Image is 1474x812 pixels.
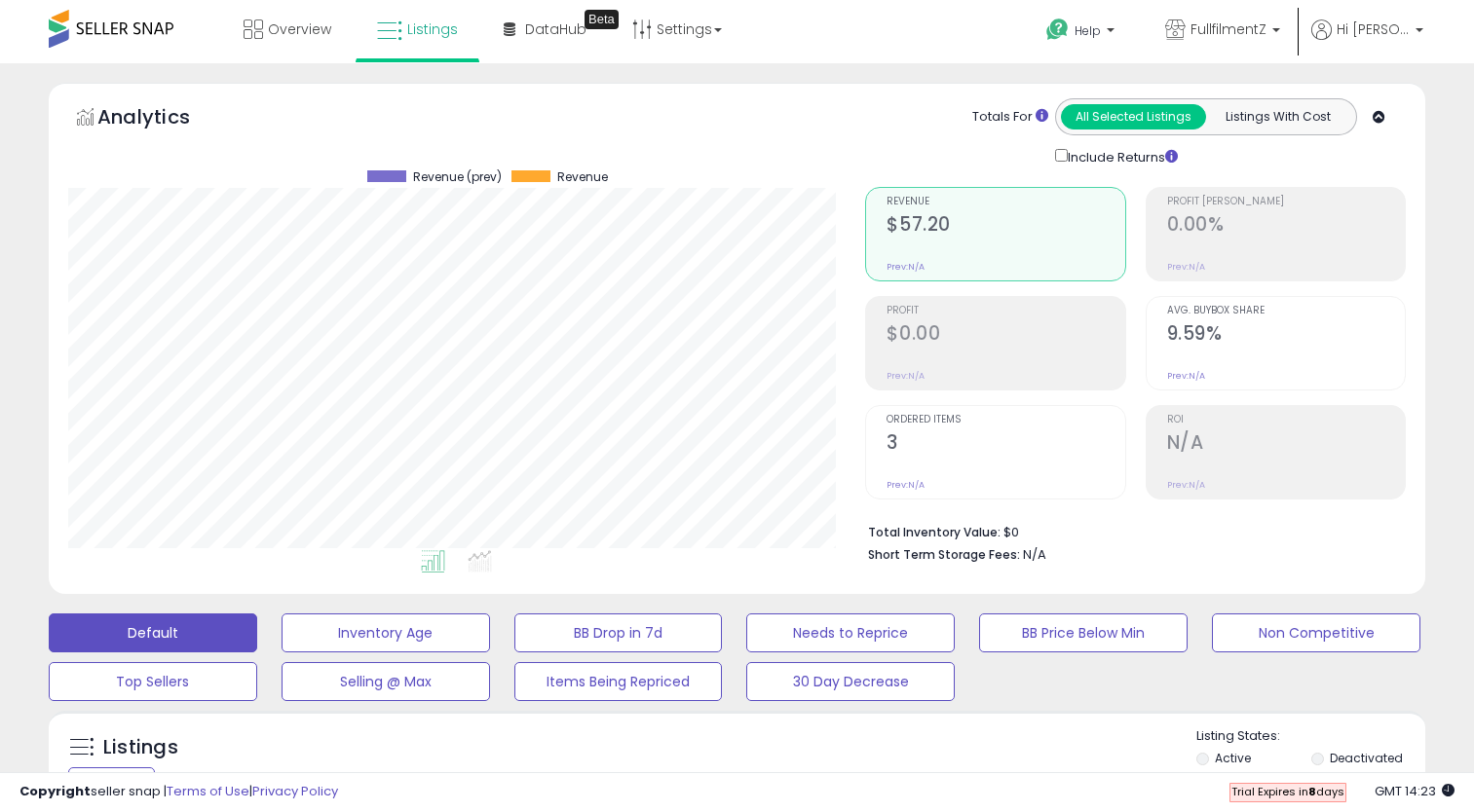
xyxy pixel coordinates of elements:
[282,613,490,652] button: Inventory Age
[887,213,1124,240] h2: $57.20
[1167,370,1205,382] small: Prev: N/A
[525,19,586,39] span: DataHub
[49,662,257,701] button: Top Sellers
[1205,104,1350,129] button: Listings With Cost
[268,19,331,39] span: Overview
[49,613,257,652] button: Default
[1167,306,1405,316] span: Avg. Buybox Share
[19,782,91,800] strong: Copyright
[103,734,178,761] h5: Listings
[413,170,502,184] span: Revenue (prev)
[19,783,338,801] div: seller snap | |
[1167,479,1205,491] small: Prev: N/A
[1215,750,1251,766] label: Active
[746,662,955,701] button: 30 Day Decrease
[1311,19,1423,63] a: Hi [PERSON_NAME]
[557,170,608,184] span: Revenue
[68,767,155,786] div: Clear All Filters
[887,197,1124,207] span: Revenue
[407,19,458,39] span: Listings
[167,782,249,800] a: Terms of Use
[585,10,619,29] div: Tooltip anchor
[1231,784,1344,799] span: Trial Expires in days
[887,370,925,382] small: Prev: N/A
[1375,782,1455,800] span: 2025-09-8 14:23 GMT
[887,415,1124,425] span: Ordered Items
[1075,22,1101,39] span: Help
[746,613,955,652] button: Needs to Reprice
[252,782,338,800] a: Privacy Policy
[1061,104,1206,129] button: All Selected Listings
[1191,19,1266,39] span: FullfilmentZ
[868,546,1020,563] b: Short Term Storage Fees:
[1023,545,1046,564] span: N/A
[1330,750,1403,766] label: Deactivated
[868,519,1391,542] li: $0
[1167,213,1405,240] h2: 0.00%
[1212,613,1420,652] button: Non Competitive
[887,322,1124,349] h2: $0.00
[1167,415,1405,425] span: ROI
[1337,19,1410,39] span: Hi [PERSON_NAME]
[1167,197,1405,207] span: Profit [PERSON_NAME]
[1040,145,1201,167] div: Include Returns
[887,479,925,491] small: Prev: N/A
[887,431,1124,458] h2: 3
[1167,431,1405,458] h2: N/A
[97,103,228,135] h5: Analytics
[1308,784,1316,799] b: 8
[1167,261,1205,273] small: Prev: N/A
[887,261,925,273] small: Prev: N/A
[972,108,1048,127] div: Totals For
[868,524,1001,540] b: Total Inventory Value:
[1167,322,1405,349] h2: 9.59%
[887,306,1124,316] span: Profit
[1045,18,1070,42] i: Get Help
[1196,727,1425,746] p: Listing States:
[1031,3,1134,63] a: Help
[979,613,1188,652] button: BB Price Below Min
[282,662,490,701] button: Selling @ Max
[514,613,723,652] button: BB Drop in 7d
[514,662,723,701] button: Items Being Repriced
